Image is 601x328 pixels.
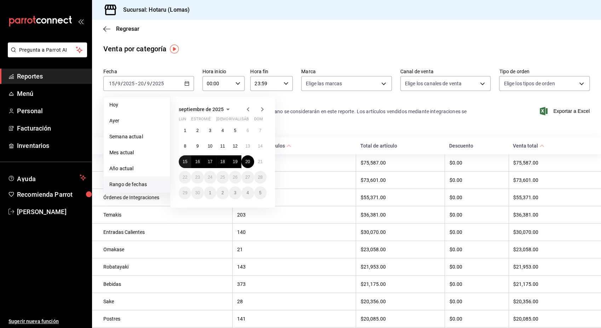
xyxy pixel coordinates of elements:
span: Regresar [116,25,139,32]
font: Facturación [17,125,51,132]
abbr: 26 de septiembre de 2025 [233,175,237,180]
button: 9 de septiembre de 2025 [191,140,204,153]
div: Sake [103,299,228,304]
abbr: 21 de septiembre de 2025 [258,159,263,164]
div: 203 [237,212,351,218]
abbr: 7 de septiembre de 2025 [259,128,262,133]
div: $73,601.00 [513,177,590,183]
abbr: 2 de septiembre de 2025 [196,128,199,133]
div: $20,085.00 [360,316,440,322]
img: Marcador de información sobre herramientas [170,45,179,53]
div: $21,175.00 [360,281,440,287]
div: 685 [237,160,351,166]
div: $75,587.00 [360,160,440,166]
button: 28 de septiembre de 2025 [254,171,267,184]
button: 30 de septiembre de 2025 [191,186,204,199]
div: Postres [103,316,228,322]
abbr: 6 de septiembre de 2025 [246,128,249,133]
button: Exportar a Excel [541,107,590,115]
input: -- [147,81,150,86]
abbr: 2 de octubre de 2025 [222,190,224,195]
a: Pregunta a Parrot AI [5,51,87,59]
abbr: 23 de septiembre de 2025 [195,175,200,180]
abbr: 20 de septiembre de 2025 [245,159,250,164]
span: Elige los canales de venta [405,80,462,87]
abbr: 27 de septiembre de 2025 [245,175,250,180]
div: $0.00 [449,160,504,166]
button: 20 de septiembre de 2025 [241,155,254,168]
div: $23,058.00 [513,247,590,252]
abbr: 12 de septiembre de 2025 [233,144,237,149]
abbr: jueves [216,117,258,124]
abbr: 22 de septiembre de 2025 [183,175,187,180]
div: Bebidas [103,281,228,287]
abbr: 14 de septiembre de 2025 [258,144,263,149]
div: $0.00 [449,299,504,304]
button: 6 de septiembre de 2025 [241,124,254,137]
div: $75,587.00 [513,160,590,166]
abbr: 16 de septiembre de 2025 [195,159,200,164]
button: septiembre de 2025 [179,105,232,114]
font: Exportar a Excel [553,108,590,114]
button: 13 de septiembre de 2025 [241,140,254,153]
button: 21 de septiembre de 2025 [254,155,267,168]
abbr: 10 de septiembre de 2025 [208,144,212,149]
button: 3 de octubre de 2025 [229,186,241,199]
div: $21,953.00 [360,264,440,270]
div: $0.00 [449,264,504,270]
button: 2 de septiembre de 2025 [191,124,204,137]
abbr: 11 de septiembre de 2025 [220,144,225,149]
span: / [150,81,152,86]
abbr: 25 de septiembre de 2025 [220,175,225,180]
div: $0.00 [449,177,504,183]
abbr: miércoles [204,117,211,124]
button: 23 de septiembre de 2025 [191,171,204,184]
abbr: 15 de septiembre de 2025 [183,159,187,164]
h3: Sucursal: Hotaru (Lomas) [118,6,190,14]
input: ---- [123,81,135,86]
abbr: 3 de octubre de 2025 [234,190,236,195]
abbr: 24 de septiembre de 2025 [208,175,212,180]
span: septiembre de 2025 [179,107,224,112]
div: $55,371.00 [513,195,590,200]
abbr: 28 de septiembre de 2025 [258,175,263,180]
div: $20,356.00 [360,299,440,304]
label: Tipo de orden [499,69,590,74]
button: 15 de septiembre de 2025 [179,155,191,168]
abbr: viernes [229,117,248,124]
div: Robatayaki [103,264,228,270]
label: Hora fin [250,69,293,74]
font: Inventarios [17,142,49,149]
abbr: 19 de septiembre de 2025 [233,159,237,164]
div: $73,601.00 [360,177,440,183]
button: 5 de septiembre de 2025 [229,124,241,137]
abbr: 18 de septiembre de 2025 [220,159,225,164]
div: 218 [237,195,351,200]
span: Ayer [109,117,164,125]
div: $0.00 [449,229,504,235]
button: 18 de septiembre de 2025 [216,155,229,168]
div: Entradas Calientes [103,229,228,235]
button: 1 de octubre de 2025 [204,186,216,199]
button: 10 de septiembre de 2025 [204,140,216,153]
abbr: 13 de septiembre de 2025 [245,144,250,149]
button: 7 de septiembre de 2025 [254,124,267,137]
div: Los artículos listados no incluyen . Aquellos no se considerarán en este reporte. Los artículos v... [103,108,491,123]
div: 21 [237,247,351,252]
abbr: 8 de septiembre de 2025 [184,144,186,149]
div: $36,381.00 [513,212,590,218]
div: Total de artículo [360,143,441,149]
div: Órdenes de Integraciones [103,195,228,200]
abbr: domingo [254,117,263,124]
font: Personal [17,107,43,115]
div: Omakase [103,247,228,252]
div: $55,371.00 [360,195,440,200]
abbr: martes [191,117,213,124]
div: $20,085.00 [513,316,590,322]
button: Regresar [103,25,139,32]
font: Reportes [17,73,43,80]
font: Menú [17,90,34,97]
button: 4 de septiembre de 2025 [216,124,229,137]
button: 11 de septiembre de 2025 [216,140,229,153]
